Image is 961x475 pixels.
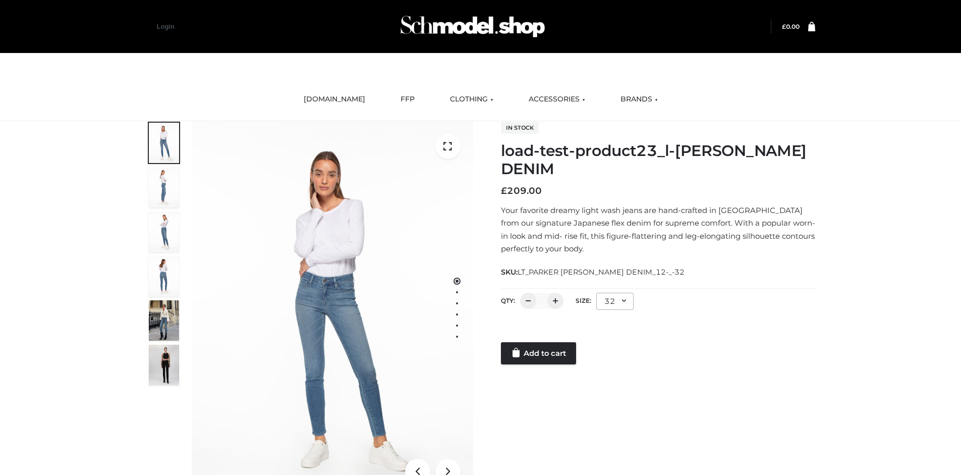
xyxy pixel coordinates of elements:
a: Login [157,23,175,30]
div: 32 [596,293,634,310]
p: Your favorite dreamy light wash jeans are hand-crafted in [GEOGRAPHIC_DATA] from our signature Ja... [501,204,815,255]
img: 2001KLX-Ava-skinny-cove-4-scaled_4636a833-082b-4702-abec-fd5bf279c4fc.jpg [149,167,179,207]
img: Schmodel Admin 964 [397,7,548,46]
a: FFP [393,88,422,111]
a: [DOMAIN_NAME] [296,88,373,111]
h1: load-test-product23_l-[PERSON_NAME] DENIM [501,142,815,178]
bdi: 0.00 [782,23,800,30]
label: Size: [576,297,591,304]
span: LT_PARKER [PERSON_NAME] DENIM_12-_-32 [518,268,685,277]
span: £ [501,185,507,196]
img: 2001KLX-Ava-skinny-cove-3-scaled_eb6bf915-b6b9-448f-8c6c-8cabb27fd4b2.jpg [149,212,179,252]
a: Add to cart [501,342,576,364]
span: £ [782,23,786,30]
a: BRANDS [613,88,665,111]
a: ACCESSORIES [521,88,593,111]
bdi: 209.00 [501,185,542,196]
img: Bowery-Skinny_Cove-1.jpg [149,300,179,341]
img: 49df5f96394c49d8b5cbdcda3511328a.HD-1080p-2.5Mbps-49301101_thumbnail.jpg [149,345,179,385]
span: In stock [501,122,539,134]
span: SKU: [501,266,686,278]
label: QTY: [501,297,515,304]
a: £0.00 [782,23,800,30]
img: 2001KLX-Ava-skinny-cove-1-scaled_9b141654-9513-48e5-b76c-3dc7db129200.jpg [149,123,179,163]
img: 2001KLX-Ava-skinny-cove-2-scaled_32c0e67e-5e94-449c-a916-4c02a8c03427.jpg [149,256,179,296]
a: CLOTHING [442,88,501,111]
